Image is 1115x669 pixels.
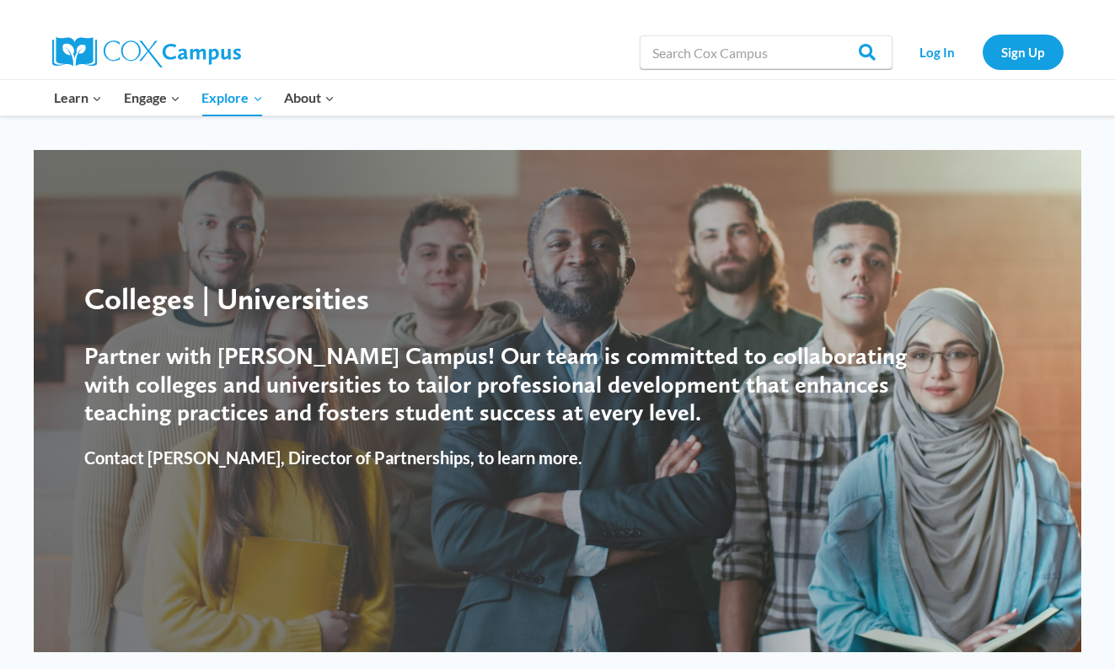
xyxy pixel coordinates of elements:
[44,80,346,115] nav: Primary Navigation
[84,342,933,427] h4: Partner with [PERSON_NAME] Campus! Our team is committed to collaborating with colleges and unive...
[84,447,582,468] strong: Contact [PERSON_NAME], Director of Partnerships, to learn more.
[201,87,262,109] span: Explore
[52,37,241,67] img: Cox Campus
[983,35,1064,69] a: Sign Up
[284,87,335,109] span: About
[640,35,893,69] input: Search Cox Campus
[901,35,974,69] a: Log In
[124,87,180,109] span: Engage
[84,281,933,317] div: Colleges | Universities
[54,87,102,109] span: Learn
[901,35,1064,69] nav: Secondary Navigation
